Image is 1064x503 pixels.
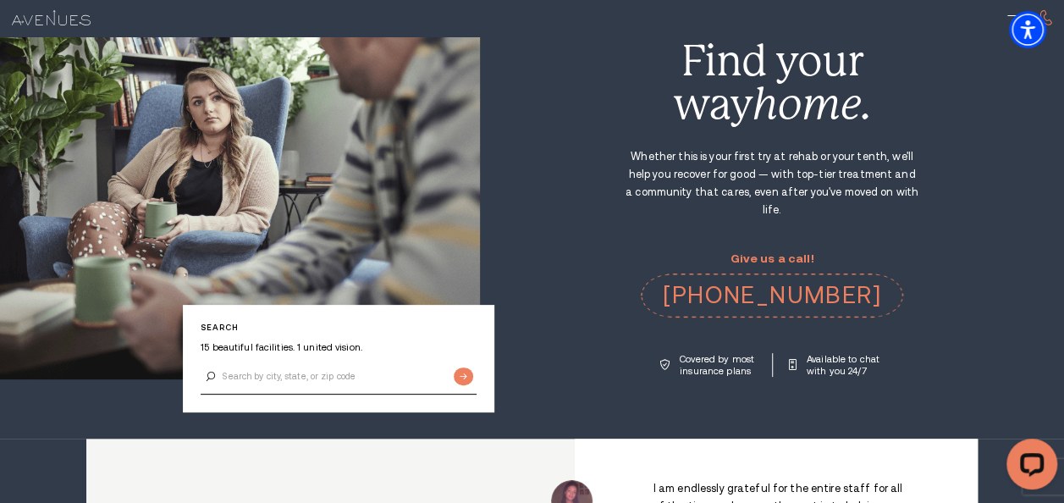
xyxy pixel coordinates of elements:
[624,40,920,125] div: Find your way
[641,252,903,265] p: Give us a call!
[201,341,477,353] p: 15 beautiful facilities. 1 united vision.
[680,353,757,377] p: Covered by most insurance plans
[660,353,757,377] a: Covered by most insurance plans
[201,323,477,332] p: Search
[807,353,884,377] p: Available to chat with you 24/7
[753,80,871,129] i: home.
[201,359,477,395] input: Search by city, state, or zip code
[1009,11,1046,48] div: Accessibility Menu
[641,274,903,318] a: call 866.429.1618
[993,432,1064,503] iframe: LiveChat chat widget
[789,353,884,377] a: Available to chat with you 24/7
[454,368,473,385] input: Submit button
[624,148,920,219] p: Whether this is your first try at rehab or your tenth, we'll help you recover for good — with top...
